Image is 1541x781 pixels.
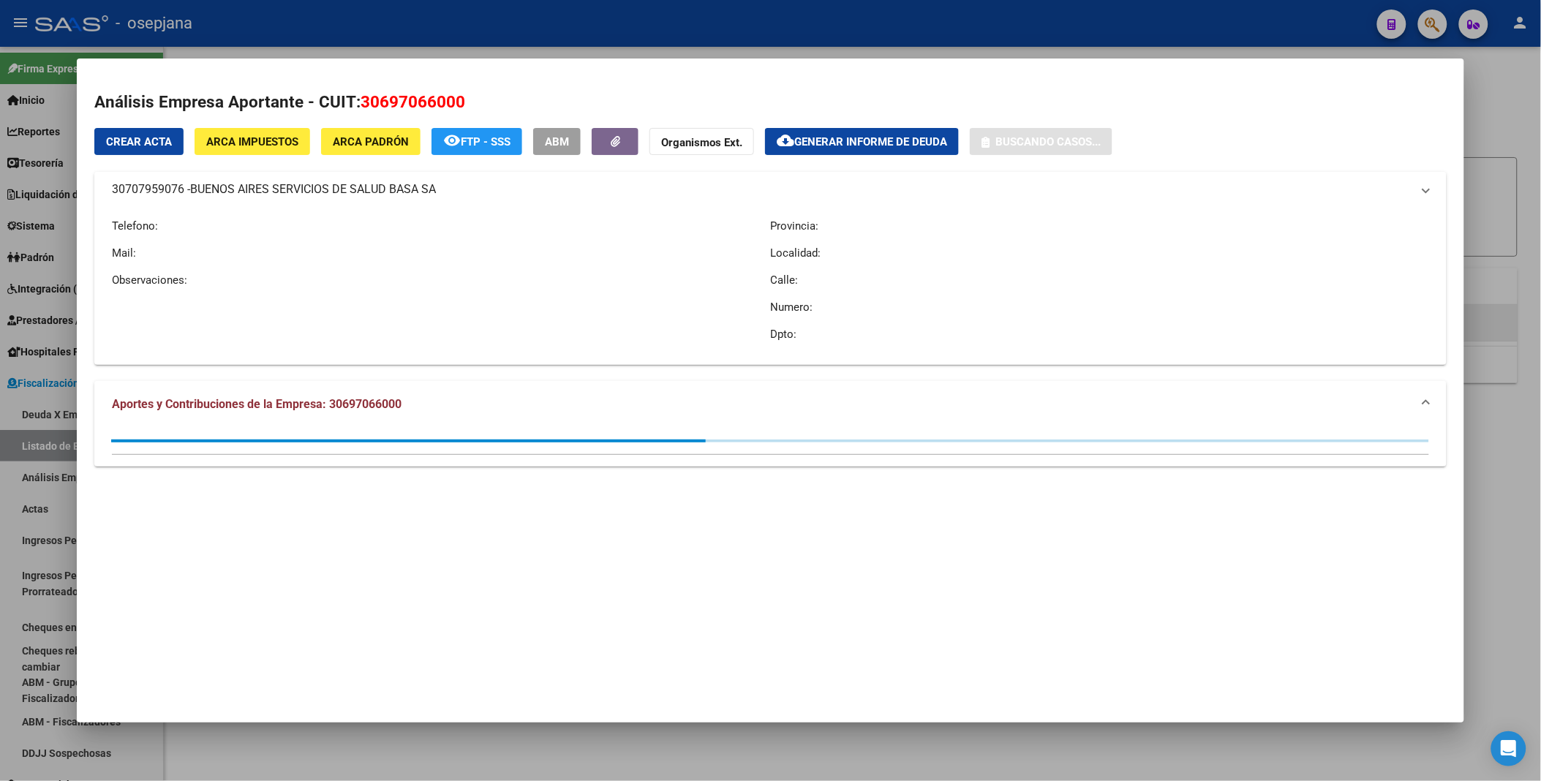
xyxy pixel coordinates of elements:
span: Crear Acta [106,135,172,148]
span: Buscando casos... [995,135,1101,148]
span: BUENOS AIRES SERVICIOS DE SALUD BASA SA [190,181,436,198]
span: ARCA Padrón [333,135,409,148]
p: Numero: [770,299,1428,315]
span: Aportes y Contribuciones de la Empresa: 30697066000 [112,397,402,411]
h2: Análisis Empresa Aportante - CUIT: [94,90,1446,115]
mat-icon: cloud_download [777,132,794,149]
p: Telefono: [112,218,770,234]
div: Aportes y Contribuciones de la Empresa: 30697066000 [94,428,1446,467]
p: Localidad: [770,245,1428,261]
span: ABM [545,135,569,148]
strong: Organismos Ext. [661,136,742,149]
mat-icon: remove_red_eye [443,132,461,149]
span: ARCA Impuestos [206,135,298,148]
mat-panel-title: 30707959076 - [112,181,1411,198]
p: Dpto: [770,326,1428,342]
div: Open Intercom Messenger [1491,731,1526,766]
p: Calle: [770,272,1428,288]
span: Generar informe de deuda [794,135,947,148]
span: 30697066000 [361,92,465,111]
p: Mail: [112,245,770,261]
button: ARCA Impuestos [195,128,310,155]
button: Organismos Ext. [649,128,754,155]
mat-expansion-panel-header: Aportes y Contribuciones de la Empresa: 30697066000 [94,381,1446,428]
div: 30707959076 -BUENOS AIRES SERVICIOS DE SALUD BASA SA [94,207,1446,365]
span: FTP - SSS [461,135,510,148]
button: Buscando casos... [970,128,1112,155]
button: Crear Acta [94,128,184,155]
button: ABM [533,128,581,155]
mat-expansion-panel-header: 30707959076 -BUENOS AIRES SERVICIOS DE SALUD BASA SA [94,172,1446,207]
button: Generar informe de deuda [765,128,959,155]
button: FTP - SSS [432,128,522,155]
button: ARCA Padrón [321,128,421,155]
p: Provincia: [770,218,1428,234]
p: Observaciones: [112,272,770,288]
